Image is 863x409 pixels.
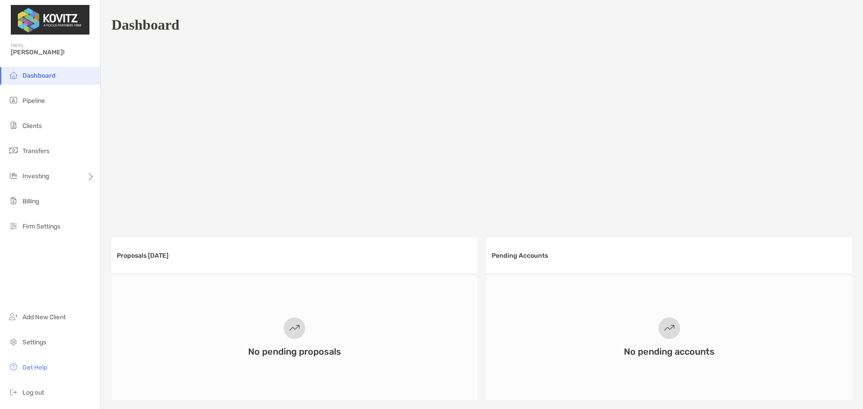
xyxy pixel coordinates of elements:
[8,387,19,397] img: logout icon
[22,364,47,371] span: Get Help
[22,223,60,230] span: Firm Settings
[117,252,169,259] h3: Proposals [DATE]
[8,336,19,347] img: settings icon
[492,252,548,259] h3: Pending Accounts
[22,122,42,130] span: Clients
[8,311,19,322] img: add_new_client icon
[8,361,19,372] img: get-help icon
[11,4,89,36] img: Zoe Logo
[22,147,49,155] span: Transfers
[22,339,46,346] span: Settings
[8,170,19,181] img: investing icon
[8,195,19,206] img: billing icon
[22,198,39,205] span: Billing
[8,70,19,80] img: dashboard icon
[22,97,45,105] span: Pipeline
[8,120,19,131] img: clients icon
[248,346,341,357] h3: No pending proposals
[624,346,715,357] h3: No pending accounts
[22,313,66,321] span: Add New Client
[8,220,19,231] img: firm-settings icon
[22,172,49,180] span: Investing
[22,389,44,396] span: Log out
[22,72,56,79] span: Dashboard
[111,17,179,33] h1: Dashboard
[11,48,95,56] span: [PERSON_NAME]!
[8,95,19,106] img: pipeline icon
[8,145,19,156] img: transfers icon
